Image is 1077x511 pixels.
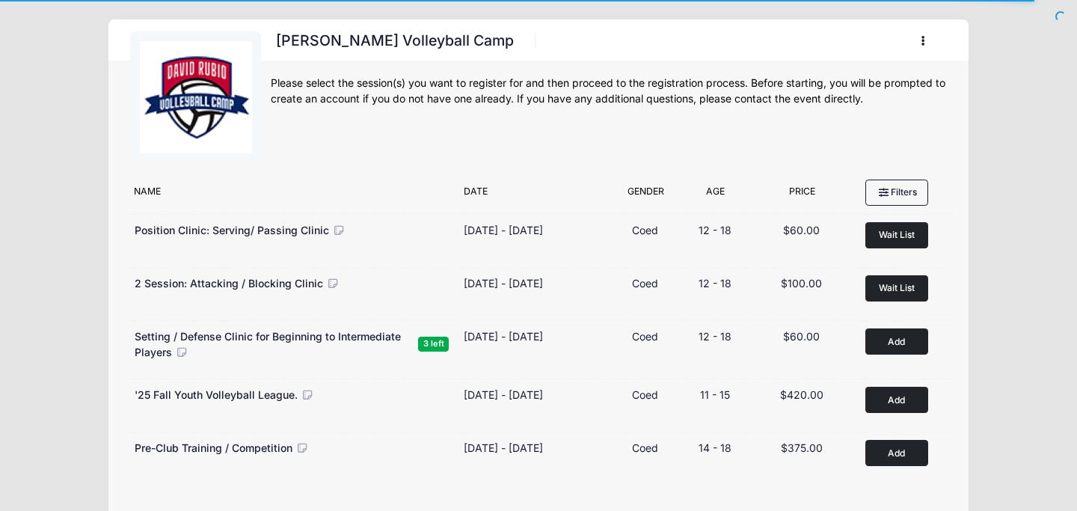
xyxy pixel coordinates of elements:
div: Age [678,185,752,206]
span: 12 - 18 [699,277,731,290]
span: $60.00 [783,224,820,236]
span: 3 left [418,337,449,351]
span: Wait List [879,282,915,293]
button: Wait List [865,222,928,248]
div: [DATE] - [DATE] [464,222,543,238]
span: Coed [632,441,658,454]
div: Please select the session(s) you want to register for and then proceed to the registration proces... [271,76,947,107]
span: 12 - 18 [699,330,731,343]
div: Gender [613,185,678,206]
span: 12 - 18 [699,224,731,236]
button: Filters [865,180,928,205]
span: Coed [632,388,658,401]
span: $420.00 [780,388,823,401]
span: 14 - 18 [699,441,731,454]
span: Coed [632,277,658,290]
div: Date [456,185,613,206]
div: Price [752,185,851,206]
button: Add [865,328,928,355]
span: Position Clinic: Serving/ Passing Clinic [135,224,329,236]
span: Pre-Club Training / Competition [135,441,292,454]
span: Coed [632,330,658,343]
span: 2 Session: Attacking / Blocking Clinic [135,277,323,290]
span: $60.00 [783,330,820,343]
div: [DATE] - [DATE] [464,275,543,291]
span: $100.00 [781,277,822,290]
span: Setting / Defense Clinic for Beginning to Intermediate Players [135,330,401,358]
div: Name [127,185,456,206]
span: $375.00 [781,441,823,454]
button: Add [865,440,928,466]
div: [DATE] - [DATE] [464,328,543,344]
img: logo [140,41,252,153]
h1: [PERSON_NAME] Volleyball Camp [271,28,518,54]
button: Wait List [865,275,928,302]
button: Add [865,387,928,413]
span: 11 - 15 [700,388,730,401]
div: [DATE] - [DATE] [464,440,543,456]
span: Coed [632,224,658,236]
div: [DATE] - [DATE] [464,387,543,403]
span: '25 Fall Youth Volleyball League. [135,388,298,401]
span: Wait List [879,229,915,240]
